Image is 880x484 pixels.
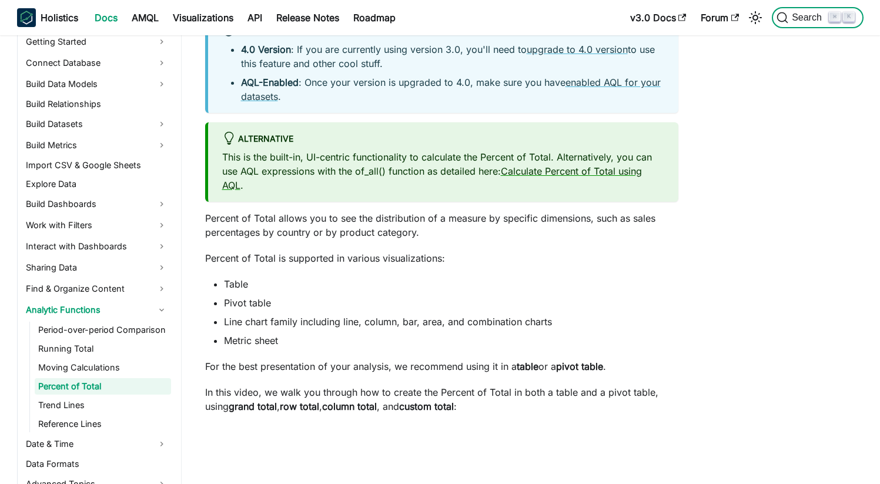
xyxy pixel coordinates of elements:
a: enabled AQL for your datasets [241,76,661,102]
li: : Once your version is upgraded to 4.0, make sure you have . [241,75,664,104]
a: AMQL [125,8,166,27]
img: Holistics [17,8,36,27]
a: Visualizations [166,8,240,27]
p: For the best presentation of your analysis, we recommend using it in a or a . [205,359,678,373]
strong: AQL-Enabled [241,76,299,88]
button: Switch between dark and light mode (currently light mode) [746,8,765,27]
a: Explore Data [22,176,171,192]
a: Percent of Total [35,378,171,395]
a: Roadmap [346,8,403,27]
a: Sharing Data [22,258,171,277]
strong: 4.0 Version [241,44,291,55]
a: Data Formats [22,456,171,472]
p: This is the built-in, UI-centric functionality to calculate the Percent of Total. Alternatively, ... [222,150,664,192]
a: HolisticsHolistics [17,8,78,27]
li: Line chart family including line, column, bar, area, and combination charts [224,315,678,329]
a: Reference Lines [35,416,171,432]
a: Period-over-period Comparison [35,322,171,338]
strong: column total [322,400,377,412]
a: Date & Time [22,435,171,453]
li: Pivot table [224,296,678,310]
a: API [240,8,269,27]
kbd: ⌘ [829,12,841,22]
button: Search (Command+K) [772,7,863,28]
a: Release Notes [269,8,346,27]
nav: Docs sidebar [5,35,182,484]
strong: pivot table [556,361,603,372]
a: Import CSV & Google Sheets [22,157,171,173]
b: Holistics [41,11,78,25]
a: Getting Started [22,32,171,51]
li: Metric sheet [224,333,678,348]
kbd: K [843,12,855,22]
a: Forum [694,8,746,27]
a: Analytic Functions [22,301,171,319]
a: Moving Calculations [35,359,171,376]
li: : If you are currently using version 3.0, you'll need to to use this feature and other cool stuff. [241,42,664,71]
a: Work with Filters [22,216,171,235]
a: Connect Database [22,54,171,72]
strong: custom total [399,400,454,412]
p: Percent of Total is supported in various visualizations: [205,251,678,265]
a: Build Dashboards [22,195,171,213]
a: Build Datasets [22,115,171,133]
strong: row total [280,400,319,412]
a: Build Relationships [22,96,171,112]
strong: table [517,361,538,372]
a: v3.0 Docs [623,8,694,27]
a: Trend Lines [35,397,171,413]
a: upgrade to 4.0 version [527,44,628,55]
a: Running Total [35,341,171,357]
a: Build Data Models [22,75,171,94]
span: Search [788,12,829,23]
a: Interact with Dashboards [22,237,171,256]
li: Table [224,277,678,291]
p: Percent of Total allows you to see the distribution of a measure by specific dimensions, such as ... [205,211,678,239]
p: In this video, we walk you through how to create the Percent of Total in both a table and a pivot... [205,385,678,413]
strong: grand total [229,400,277,412]
div: Alternative [222,132,664,147]
a: Calculate Percent of Total using AQL [222,165,642,191]
a: Build Metrics [22,136,171,155]
a: Find & Organize Content [22,279,171,298]
a: Docs [88,8,125,27]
